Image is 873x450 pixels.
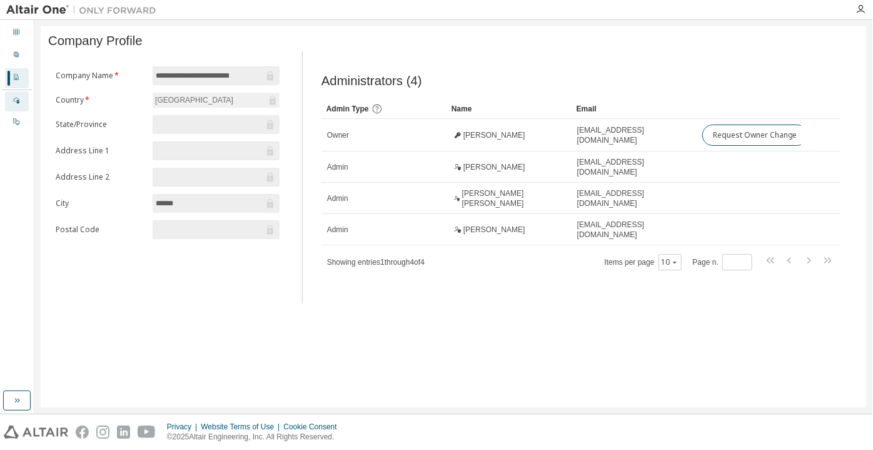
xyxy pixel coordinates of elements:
label: State/Province [56,120,145,130]
span: Admin [327,162,348,172]
span: Owner [327,130,349,140]
label: Address Line 1 [56,146,145,156]
label: Company Name [56,71,145,81]
span: Admin Type [326,105,369,113]
img: facebook.svg [76,426,89,439]
span: [PERSON_NAME] [463,130,525,140]
img: youtube.svg [138,426,156,439]
span: Page n. [693,254,752,270]
div: On Prem [5,113,29,133]
span: Admin [327,193,348,203]
button: 10 [662,257,679,267]
span: Admin [327,225,348,235]
div: Managed [5,91,29,111]
div: User Profile [5,46,29,66]
span: [EMAIL_ADDRESS][DOMAIN_NAME] [577,125,691,145]
span: [PERSON_NAME] [PERSON_NAME] [462,188,566,208]
img: linkedin.svg [117,426,130,439]
div: [GEOGRAPHIC_DATA] [153,93,235,107]
label: Country [56,95,145,105]
img: instagram.svg [96,426,109,439]
div: Name [452,99,567,119]
label: Address Line 2 [56,172,145,182]
div: Company Profile [5,68,29,88]
button: Request Owner Change [702,125,808,146]
span: [PERSON_NAME] [463,162,525,172]
p: © 2025 Altair Engineering, Inc. All Rights Reserved. [167,432,345,442]
div: Website Terms of Use [201,422,283,432]
div: Cookie Consent [283,422,344,432]
span: Showing entries 1 through 4 of 4 [327,258,425,267]
span: [PERSON_NAME] [463,225,525,235]
span: [EMAIL_ADDRESS][DOMAIN_NAME] [577,157,691,177]
div: [GEOGRAPHIC_DATA] [153,93,280,108]
label: City [56,198,145,208]
label: Postal Code [56,225,145,235]
span: Administrators (4) [321,74,422,88]
div: Dashboard [5,23,29,43]
span: Company Profile [48,34,143,48]
span: [EMAIL_ADDRESS][DOMAIN_NAME] [577,220,691,240]
span: [EMAIL_ADDRESS][DOMAIN_NAME] [577,188,691,208]
img: altair_logo.svg [4,426,68,439]
img: Altair One [6,4,163,16]
div: Email [577,99,692,119]
span: Items per page [605,254,682,270]
div: Privacy [167,422,201,432]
